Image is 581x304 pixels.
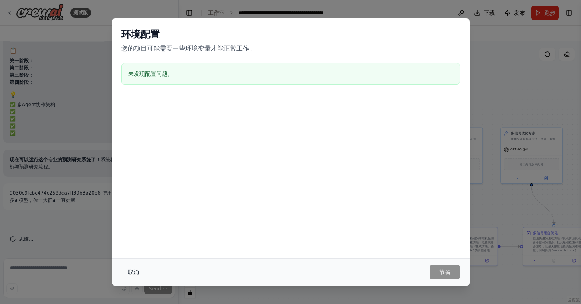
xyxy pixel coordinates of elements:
[121,45,256,52] font: 您的项目可能需要一些环境变量才能正常工作。
[121,265,145,279] button: 取消
[121,29,160,40] font: 环境配置
[128,71,173,77] font: 未发现配置问题。
[128,269,139,275] font: 取消
[430,265,460,279] button: 节省
[439,269,450,275] font: 节省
